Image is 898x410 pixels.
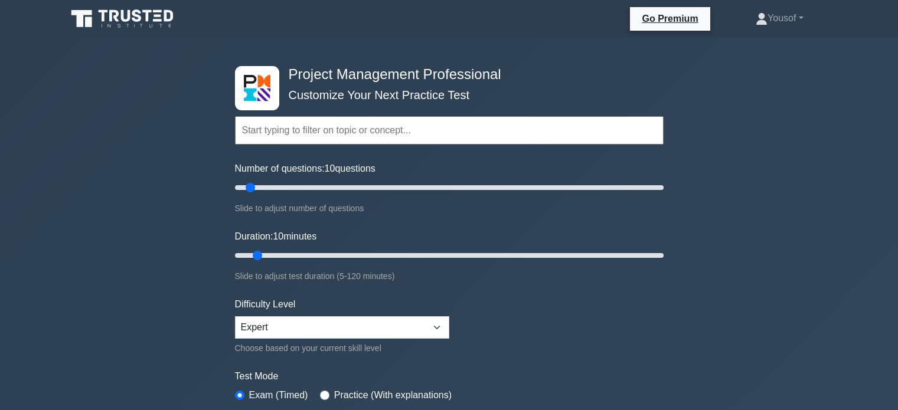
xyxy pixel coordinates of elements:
[273,231,283,241] span: 10
[727,6,831,30] a: Yousof
[235,369,664,383] label: Test Mode
[325,163,335,173] span: 10
[284,66,606,83] h4: Project Management Professional
[235,116,664,145] input: Start typing to filter on topic or concept...
[235,269,664,283] div: Slide to adjust test duration (5-120 minutes)
[635,11,705,26] a: Go Premium
[249,388,308,402] label: Exam (Timed)
[235,229,317,244] label: Duration: minutes
[235,297,296,311] label: Difficulty Level
[235,201,664,215] div: Slide to adjust number of questions
[235,341,449,355] div: Choose based on your current skill level
[235,162,375,176] label: Number of questions: questions
[334,388,452,402] label: Practice (With explanations)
